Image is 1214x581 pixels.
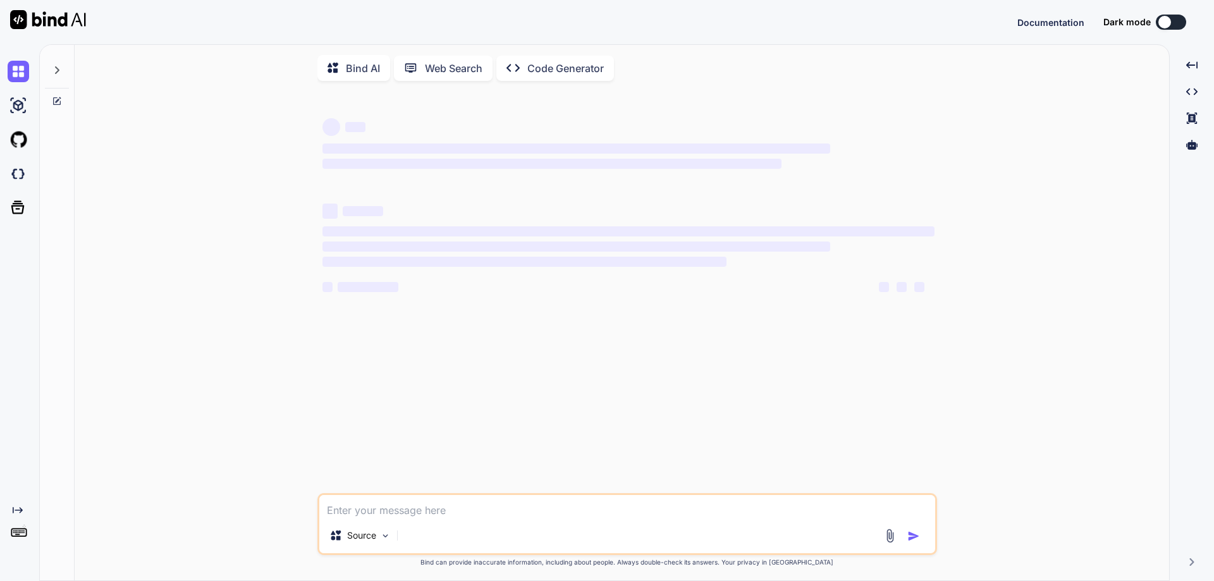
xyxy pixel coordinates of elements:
[879,282,889,292] span: ‌
[1017,17,1084,28] span: Documentation
[317,558,937,567] p: Bind can provide inaccurate information, including about people. Always double-check its answers....
[345,122,365,132] span: ‌
[1017,16,1084,29] button: Documentation
[322,226,935,236] span: ‌
[322,282,333,292] span: ‌
[897,282,907,292] span: ‌
[322,144,830,154] span: ‌
[322,257,727,267] span: ‌
[322,204,338,219] span: ‌
[346,61,380,76] p: Bind AI
[527,61,604,76] p: Code Generator
[914,282,924,292] span: ‌
[322,118,340,136] span: ‌
[10,10,86,29] img: Bind AI
[322,242,830,252] span: ‌
[343,206,383,216] span: ‌
[322,159,782,169] span: ‌
[425,61,482,76] p: Web Search
[1103,16,1151,28] span: Dark mode
[338,282,398,292] span: ‌
[380,530,391,541] img: Pick Models
[883,529,897,543] img: attachment
[8,163,29,185] img: darkCloudIdeIcon
[8,129,29,150] img: githubLight
[8,61,29,82] img: chat
[347,529,376,542] p: Source
[8,95,29,116] img: ai-studio
[907,530,920,542] img: icon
